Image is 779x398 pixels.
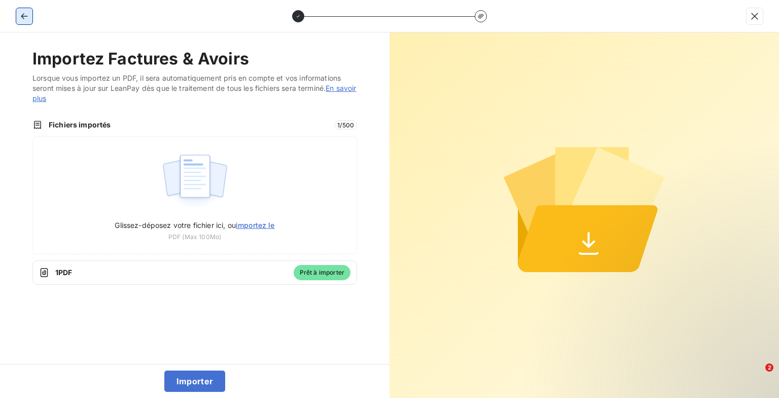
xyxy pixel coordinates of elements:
span: Glissez-déposez votre fichier ici, ou [115,221,274,229]
span: Prêt à importer [294,265,350,280]
span: Lorsque vous importez un PDF, il sera automatiquement pris en compte et vos informations seront m... [32,73,357,104]
span: 1 PDF [55,268,288,278]
button: Importer [164,371,226,392]
span: importez le [236,221,275,229]
span: Fichiers importés [49,120,328,130]
span: 2 [765,363,773,372]
span: 1 / 500 [334,120,357,129]
img: illustration [161,149,229,214]
iframe: Intercom notifications message [576,300,779,371]
h2: Importez Factures & Avoirs [32,49,357,69]
span: PDF (Max 100Mo) [168,233,221,242]
iframe: Intercom live chat [745,363,769,388]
